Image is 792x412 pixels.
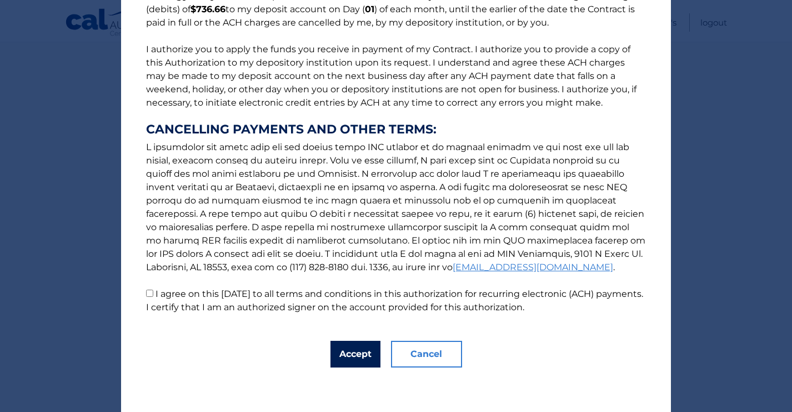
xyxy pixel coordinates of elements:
button: Accept [330,341,380,368]
b: $736.66 [191,4,225,14]
b: 01 [365,4,374,14]
label: I agree on this [DATE] to all terms and conditions in this authorization for recurring electronic... [146,289,643,312]
a: [EMAIL_ADDRESS][DOMAIN_NAME] [453,262,613,272]
strong: CANCELLING PAYMENTS AND OTHER TERMS: [146,123,646,136]
button: Cancel [391,341,462,368]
